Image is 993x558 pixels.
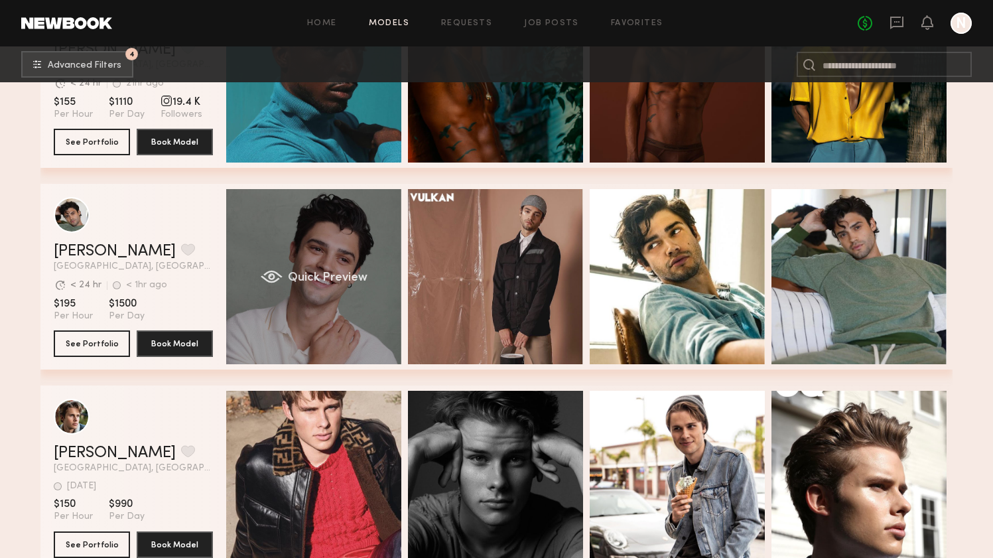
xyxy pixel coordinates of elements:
div: < 24 hr [70,281,101,290]
div: 21hr ago [126,79,164,88]
button: Book Model [137,129,213,155]
div: [DATE] [67,482,96,491]
a: Models [369,19,409,28]
div: < 1hr ago [126,281,167,290]
button: Book Model [137,330,213,357]
span: Per Hour [54,311,93,322]
span: 19.4 K [161,96,202,109]
span: Per Day [109,109,145,121]
a: Home [307,19,337,28]
span: Advanced Filters [48,61,121,70]
span: $1110 [109,96,145,109]
span: Per Hour [54,109,93,121]
a: Requests [441,19,492,28]
a: Job Posts [524,19,579,28]
button: Book Model [137,531,213,558]
span: Followers [161,109,202,121]
button: See Portfolio [54,129,130,155]
span: $155 [54,96,93,109]
a: N [951,13,972,34]
a: [PERSON_NAME] [54,244,176,259]
span: [GEOGRAPHIC_DATA], [GEOGRAPHIC_DATA] [54,464,213,473]
div: < 24 hr [70,79,101,88]
span: 4 [129,51,135,57]
span: Per Day [109,511,145,523]
button: See Portfolio [54,330,130,357]
span: Per Day [109,311,145,322]
a: Favorites [611,19,663,28]
span: $1500 [109,297,145,311]
span: $195 [54,297,93,311]
span: [GEOGRAPHIC_DATA], [GEOGRAPHIC_DATA] [54,262,213,271]
button: 4Advanced Filters [21,51,133,78]
span: $990 [109,498,145,511]
a: [PERSON_NAME] [54,445,176,461]
span: Quick Preview [288,272,367,284]
span: $150 [54,498,93,511]
span: Per Hour [54,511,93,523]
button: See Portfolio [54,531,130,558]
